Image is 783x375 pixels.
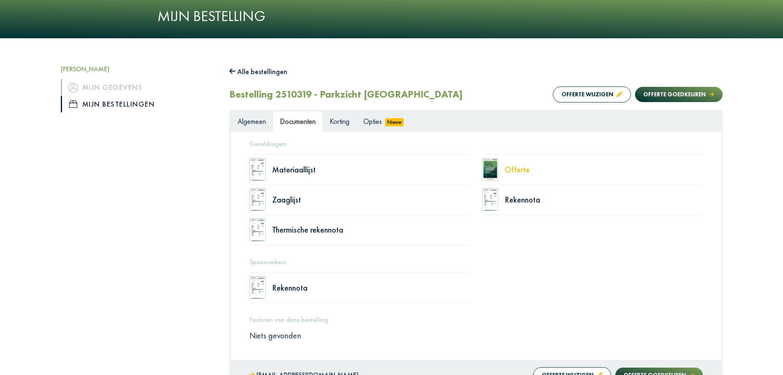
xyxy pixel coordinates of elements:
[635,87,722,102] button: Offerte goedkeuren
[69,100,77,108] img: icon
[482,188,499,211] img: doc
[553,86,631,102] button: Offerte wijzigen
[249,158,266,181] img: doc
[280,116,316,126] span: Documenten
[272,196,470,204] div: Zaaglijst
[249,188,266,211] img: doc
[61,96,217,112] a: iconMijn bestellingen
[231,111,721,131] ul: Tabs
[61,65,217,73] h5: [PERSON_NAME]
[249,258,703,266] h5: Spouwankers
[272,165,470,174] div: Materiaallijst
[330,116,349,126] span: Korting
[272,226,470,234] div: Thermische rekennota
[505,165,703,174] div: Offerte
[243,330,709,341] div: Niets gevonden
[157,7,626,25] h1: Mijn bestelling
[385,118,404,126] span: Nieuw
[249,276,266,299] img: doc
[363,116,382,126] span: Opties
[272,284,470,292] div: Rekennota
[505,196,703,204] div: Rekennota
[249,316,703,324] h5: Facturen van deze bestelling
[249,218,266,241] img: doc
[249,140,703,148] h5: Geveldragers
[229,89,463,100] h2: Bestelling 2510319 - Parkzicht [GEOGRAPHIC_DATA]
[482,158,499,181] img: doc
[229,65,288,78] button: Alle bestellingen
[68,83,78,93] img: icon
[61,79,217,95] a: iconMijn gegevens
[238,116,266,126] span: Algemeen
